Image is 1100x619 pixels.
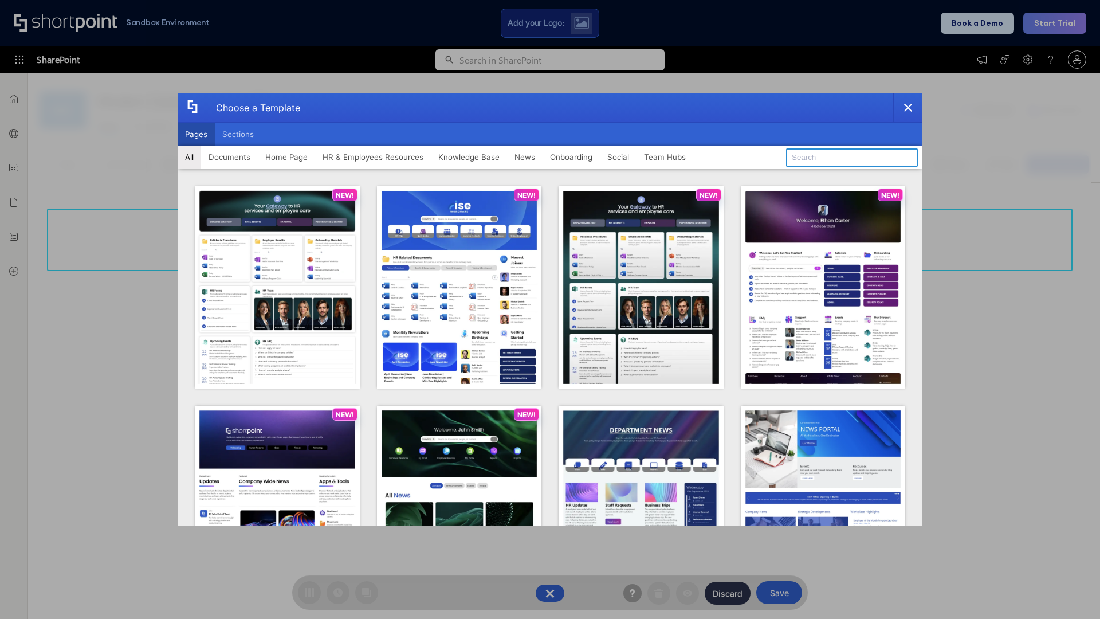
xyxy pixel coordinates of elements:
button: Home Page [258,146,315,169]
button: Documents [201,146,258,169]
p: NEW! [700,191,718,199]
p: NEW! [517,191,536,199]
button: All [178,146,201,169]
input: Search [786,148,918,167]
button: HR & Employees Resources [315,146,431,169]
div: Choose a Template [207,93,300,122]
button: Sections [215,123,261,146]
button: Onboarding [543,146,600,169]
button: Team Hubs [637,146,693,169]
p: NEW! [881,191,899,199]
button: News [507,146,543,169]
button: Pages [178,123,215,146]
p: NEW! [517,410,536,419]
p: NEW! [336,410,354,419]
p: NEW! [336,191,354,199]
button: Knowledge Base [431,146,507,169]
div: template selector [178,93,922,526]
button: Social [600,146,637,169]
iframe: Chat Widget [1043,564,1100,619]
